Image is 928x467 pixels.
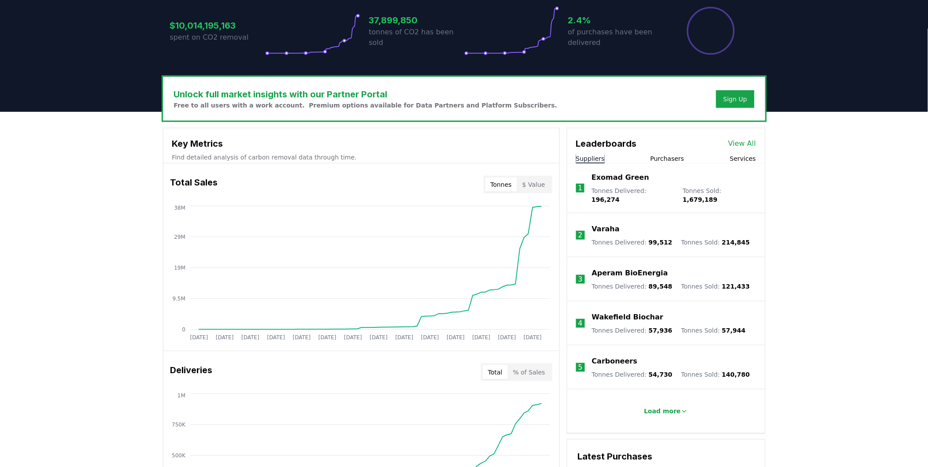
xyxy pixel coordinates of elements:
p: Tonnes Sold : [681,370,750,379]
span: 196,274 [592,196,620,203]
tspan: [DATE] [395,335,413,341]
p: Tonnes Delivered : [592,238,673,247]
p: Tonnes Delivered : [592,326,673,335]
button: Tonnes [485,178,517,192]
tspan: [DATE] [318,335,336,341]
button: Load more [637,403,695,420]
p: Tonnes Sold : [681,282,750,291]
span: 1,679,189 [683,196,717,203]
tspan: [DATE] [267,335,285,341]
button: Suppliers [576,154,605,163]
div: Percentage of sales delivered [686,6,736,56]
h3: 37,899,850 [369,14,464,27]
span: 140,780 [722,371,750,378]
tspan: [DATE] [190,335,208,341]
p: Free to all users with a work account. Premium options available for Data Partners and Platform S... [174,101,558,110]
a: Sign Up [723,95,747,104]
button: Purchasers [651,154,684,163]
button: Total [483,365,508,379]
tspan: [DATE] [292,335,311,341]
tspan: [DATE] [344,335,362,341]
tspan: 29M [174,234,185,240]
button: Sign Up [716,90,754,108]
tspan: [DATE] [421,335,439,341]
tspan: 500K [172,452,186,459]
p: 5 [578,362,583,373]
p: Tonnes Delivered : [592,186,674,204]
tspan: 9.5M [172,296,185,302]
p: 3 [578,274,583,285]
tspan: [DATE] [472,335,490,341]
tspan: 0 [182,326,185,333]
tspan: [DATE] [241,335,259,341]
span: 121,433 [722,283,750,290]
p: tonnes of CO2 has been sold [369,27,464,48]
span: 99,512 [649,239,673,246]
p: 1 [578,183,582,193]
h3: $10,014,195,163 [170,19,265,32]
span: 57,944 [722,327,746,334]
a: Exomad Green [592,172,649,183]
a: View All [728,138,756,149]
tspan: [DATE] [370,335,388,341]
p: 2 [578,230,583,241]
tspan: 750K [172,422,186,428]
tspan: [DATE] [215,335,233,341]
p: Tonnes Sold : [681,238,750,247]
span: 214,845 [722,239,750,246]
p: Tonnes Sold : [681,326,746,335]
button: % of Sales [508,365,551,379]
a: Carboneers [592,356,637,367]
p: Tonnes Sold : [683,186,756,204]
tspan: [DATE] [524,335,542,341]
p: of purchases have been delivered [568,27,663,48]
h3: Latest Purchases [578,450,754,463]
h3: Total Sales [170,176,218,193]
a: Varaha [592,224,620,234]
p: 4 [578,318,583,329]
tspan: [DATE] [498,335,516,341]
a: Wakefield Biochar [592,312,663,322]
button: $ Value [517,178,551,192]
p: spent on CO2 removal [170,32,265,43]
tspan: 38M [174,205,185,211]
span: 89,548 [649,283,673,290]
h3: Key Metrics [172,137,551,150]
p: Tonnes Delivered : [592,370,673,379]
h3: Leaderboards [576,137,637,150]
h3: Unlock full market insights with our Partner Portal [174,88,558,101]
tspan: 1M [177,393,185,399]
p: Load more [644,407,681,416]
h3: Deliveries [170,363,213,381]
tspan: 19M [174,265,185,271]
span: 54,730 [649,371,673,378]
button: Services [730,154,756,163]
p: Find detailed analysis of carbon removal data through time. [172,153,551,162]
p: Tonnes Delivered : [592,282,673,291]
a: Aperam BioEnergia [592,268,668,278]
span: 57,936 [649,327,673,334]
h3: 2.4% [568,14,663,27]
tspan: [DATE] [447,335,465,341]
